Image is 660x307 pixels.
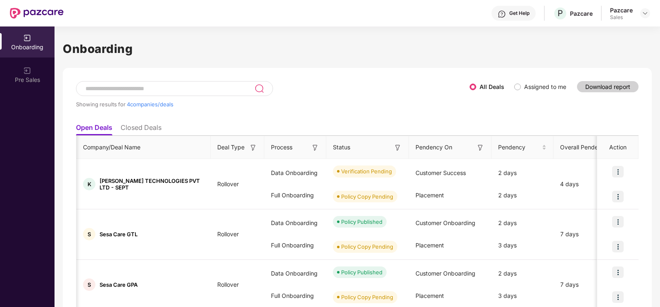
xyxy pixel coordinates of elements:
div: Sales [610,14,633,21]
div: Full Onboarding [264,285,326,307]
img: New Pazcare Logo [10,8,64,19]
li: Closed Deals [121,123,161,135]
span: Rollover [211,230,245,237]
div: Policy Copy Pending [341,192,393,201]
span: Customer Onboarding [415,270,475,277]
img: svg+xml;base64,PHN2ZyB3aWR0aD0iMjAiIGhlaWdodD0iMjAiIHZpZXdCb3g9IjAgMCAyMCAyMCIgZmlsbD0ibm9uZSIgeG... [23,67,31,75]
span: Deal Type [217,143,245,152]
div: Data Onboarding [264,262,326,285]
div: K [83,178,95,190]
div: Policy Published [341,218,382,226]
div: S [83,278,95,291]
img: svg+xml;base64,PHN2ZyBpZD0iRHJvcGRvd24tMzJ4MzIiIHhtbG5zPSJodHRwOi8vd3d3LnczLm9yZy8yMDAwL3N2ZyIgd2... [642,10,648,17]
div: Get Help [509,10,529,17]
img: svg+xml;base64,PHN2ZyB3aWR0aD0iMjQiIGhlaWdodD0iMjUiIHZpZXdCb3g9IjAgMCAyNCAyNSIgZmlsbD0ibm9uZSIgeG... [254,84,264,94]
img: icon [612,266,624,278]
span: Customer Onboarding [415,219,475,226]
div: Data Onboarding [264,212,326,234]
h1: Onboarding [63,40,652,58]
div: Full Onboarding [264,234,326,257]
img: svg+xml;base64,PHN2ZyB3aWR0aD0iMjAiIGhlaWdodD0iMjAiIHZpZXdCb3g9IjAgMCAyMCAyMCIgZmlsbD0ibm9uZSIgeG... [23,34,31,42]
span: Sesa Care GTL [100,231,138,237]
div: 2 days [491,162,553,184]
div: Verification Pending [341,167,392,175]
span: Placement [415,242,444,249]
span: Pendency [498,143,540,152]
div: 4 days [553,180,624,189]
th: Overall Pendency [553,136,624,159]
img: svg+xml;base64,PHN2ZyBpZD0iSGVscC0zMngzMiIgeG1sbnM9Imh0dHA6Ly93d3cudzMub3JnLzIwMDAvc3ZnIiB3aWR0aD... [498,10,506,18]
th: Pendency [491,136,553,159]
div: Showing results for [76,101,470,108]
div: Policy Published [341,268,382,276]
span: Rollover [211,180,245,187]
div: 7 days [553,280,624,289]
label: Assigned to me [524,83,566,90]
div: Policy Copy Pending [341,293,393,301]
div: Data Onboarding [264,162,326,184]
img: icon [612,216,624,228]
div: Full Onboarding [264,184,326,206]
img: icon [612,166,624,177]
div: 2 days [491,212,553,234]
span: Sesa Care GPA [100,281,138,288]
span: 4 companies/deals [127,101,173,108]
span: Placement [415,192,444,199]
li: Open Deals [76,123,112,135]
div: 7 days [553,230,624,239]
div: 3 days [491,285,553,307]
img: svg+xml;base64,PHN2ZyB3aWR0aD0iMTYiIGhlaWdodD0iMTYiIHZpZXdCb3g9IjAgMCAxNiAxNiIgZmlsbD0ibm9uZSIgeG... [394,144,402,152]
div: Pazcare [610,6,633,14]
th: Company/Deal Name [76,136,211,159]
img: icon [612,191,624,202]
div: S [83,228,95,240]
div: 2 days [491,262,553,285]
div: Policy Copy Pending [341,242,393,251]
button: Download report [577,81,639,92]
img: icon [612,291,624,303]
span: Pendency On [415,143,452,152]
div: Pazcare [570,10,593,17]
span: Placement [415,292,444,299]
span: [PERSON_NAME] TECHNOLOGIES PVT LTD - SEPT [100,177,204,191]
span: Customer Success [415,169,466,176]
img: svg+xml;base64,PHN2ZyB3aWR0aD0iMTYiIGhlaWdodD0iMTYiIHZpZXdCb3g9IjAgMCAxNiAxNiIgZmlsbD0ibm9uZSIgeG... [311,144,319,152]
img: icon [612,241,624,252]
span: P [558,8,563,18]
div: 3 days [491,234,553,257]
span: Process [271,143,292,152]
th: Action [597,136,639,159]
span: Status [333,143,350,152]
img: svg+xml;base64,PHN2ZyB3aWR0aD0iMTYiIGhlaWdodD0iMTYiIHZpZXdCb3g9IjAgMCAxNiAxNiIgZmlsbD0ibm9uZSIgeG... [476,144,484,152]
label: All Deals [480,83,504,90]
img: svg+xml;base64,PHN2ZyB3aWR0aD0iMTYiIGhlaWdodD0iMTYiIHZpZXdCb3g9IjAgMCAxNiAxNiIgZmlsbD0ibm9uZSIgeG... [249,144,257,152]
div: 2 days [491,184,553,206]
span: Rollover [211,281,245,288]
